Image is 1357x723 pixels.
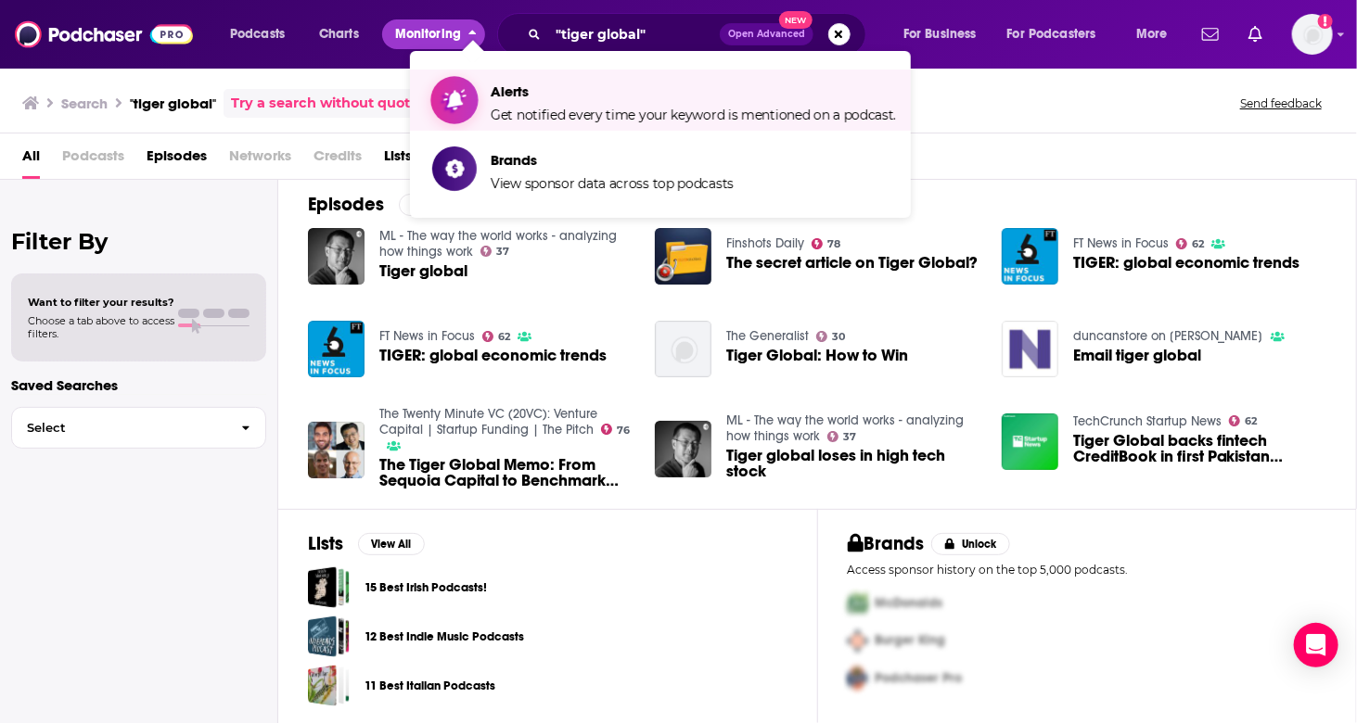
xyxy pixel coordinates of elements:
img: First Pro Logo [840,584,876,622]
a: Tiger global loses in high tech stock [726,448,979,479]
span: 62 [1245,417,1257,425]
span: 30 [832,333,845,341]
span: Podcasts [230,21,285,47]
a: 11 Best Italian Podcasts [365,676,495,696]
span: New [779,11,813,29]
a: The Twenty Minute VC (20VC): Venture Capital | Startup Funding | The Pitch [379,406,597,438]
button: open menu [217,19,309,49]
span: Monitoring [395,21,461,47]
span: Burger King [876,633,946,649]
a: Tiger Global backs fintech CreditBook in first Pakistan investment [1073,433,1326,464]
button: Unlock [931,533,1010,555]
span: Choose a tab above to access filters. [28,314,174,340]
a: All [22,141,40,179]
button: View All [358,533,425,555]
span: Open Advanced [728,30,805,39]
button: Select [11,407,266,449]
h3: Search [61,95,108,112]
span: 78 [827,240,840,248]
a: Show notifications dropdown [1241,19,1270,50]
input: Search podcasts, credits, & more... [548,19,720,49]
span: The Tiger Global Memo: From Sequoia Capital to Benchmark and Thrive: The World's Best on the Rise... [379,457,633,488]
h3: "tiger global" [130,95,216,112]
h2: Brands [848,532,925,555]
a: 62 [482,331,511,342]
span: Want to filter your results? [28,296,174,309]
button: open menu [890,19,1000,49]
span: 37 [843,433,856,441]
span: For Business [903,21,977,47]
span: Charts [319,21,359,47]
a: Try a search without quotes [231,93,426,114]
img: The Tiger Global Memo: From Sequoia Capital to Benchmark and Thrive: The World's Best on the Rise... [308,422,365,478]
a: 76 [601,424,631,435]
span: 76 [617,426,630,435]
span: 62 [1192,240,1204,248]
span: View sponsor data across top podcasts [491,175,734,192]
span: Select [12,422,226,434]
a: The secret article on Tiger Global? [726,255,978,271]
span: Podchaser Pro [876,671,963,687]
a: 11 Best Italian Podcasts [308,665,350,706]
span: Credits [314,141,362,179]
button: Show profile menu [1292,14,1333,55]
span: 62 [498,333,510,341]
a: Lists [384,141,412,179]
a: 62 [1176,238,1205,249]
button: open menu [995,19,1123,49]
a: Podchaser - Follow, Share and Rate Podcasts [15,17,193,52]
img: Email tiger global [1002,321,1058,377]
a: FT News in Focus [379,328,475,344]
span: TIGER: global economic trends [379,348,607,363]
button: View All [399,194,466,216]
a: TIGER: global economic trends [1073,255,1300,271]
a: 62 [1229,415,1258,426]
img: The secret article on Tiger Global? [655,228,711,285]
a: Charts [307,19,370,49]
a: 12 Best Indie Music Podcasts [365,627,524,647]
img: TIGER: global economic trends [1002,228,1058,285]
img: Tiger global [308,228,365,285]
img: Tiger Global: How to Win [655,321,711,377]
span: Get notified every time your keyword is mentioned on a podcast. [491,107,896,123]
img: Tiger global loses in high tech stock [655,421,711,477]
img: Third Pro Logo [840,660,876,698]
span: Podcasts [62,141,124,179]
img: Second Pro Logo [840,622,876,660]
button: Send feedback [1235,95,1327,111]
a: Episodes [147,141,207,179]
span: Alerts [491,82,896,100]
button: close menu [382,19,485,49]
a: 15 Best Irish Podcasts! [365,577,487,598]
a: Tiger Global backs fintech CreditBook in first Pakistan investment [1002,413,1058,470]
a: Email tiger global [1073,348,1201,363]
a: TechCrunch Startup News [1073,413,1222,429]
h2: Filter By [11,228,266,255]
span: 37 [496,247,509,256]
a: ListsView All [308,532,425,555]
span: Logged in as nbaderrubenstein [1292,14,1333,55]
a: 30 [816,331,846,342]
a: FT News in Focus [1073,235,1169,251]
img: User Profile [1292,14,1333,55]
span: Tiger global [379,263,467,279]
a: Finshots Daily [726,235,804,251]
button: Open AdvancedNew [720,23,813,45]
a: 37 [827,431,857,442]
a: ML - The way the world works - analyzing how things work [726,412,964,444]
a: TIGER: global economic trends [308,321,365,377]
div: Search podcasts, credits, & more... [515,13,884,56]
